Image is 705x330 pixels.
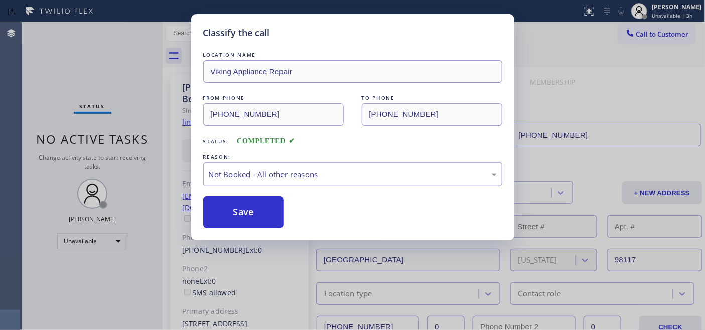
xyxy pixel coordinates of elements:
div: FROM PHONE [203,93,344,103]
span: COMPLETED [237,137,295,145]
button: Save [203,196,284,228]
div: REASON: [203,152,502,162]
h5: Classify the call [203,26,270,40]
span: Status: [203,138,229,145]
input: From phone [203,103,344,126]
div: Not Booked - All other reasons [209,169,497,180]
div: TO PHONE [362,93,502,103]
div: LOCATION NAME [203,50,502,60]
input: To phone [362,103,502,126]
